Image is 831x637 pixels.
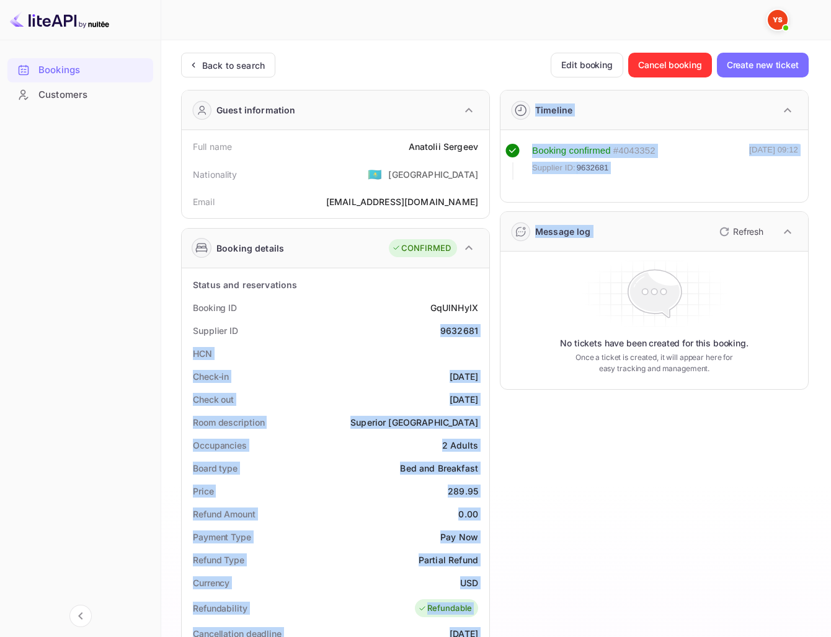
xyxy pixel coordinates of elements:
[368,163,382,185] span: United States
[193,602,247,615] div: Refundability
[572,352,736,374] p: Once a ticket is created, it will appear here for easy tracking and management.
[440,324,478,337] div: 9632681
[712,222,768,242] button: Refresh
[409,140,478,153] div: Anatolii Sergeev
[560,337,749,349] p: No tickets have been created for this booking.
[326,195,478,208] div: [EMAIL_ADDRESS][DOMAIN_NAME]
[193,485,214,498] div: Price
[38,88,87,102] ya-tr-span: Customers
[450,370,478,383] div: [DATE]
[733,225,763,238] p: Refresh
[419,553,478,566] div: Partial Refund
[69,605,92,627] button: Collapse navigation
[749,144,798,180] div: [DATE] 09:12
[388,168,478,181] div: [GEOGRAPHIC_DATA]
[193,324,238,337] div: Supplier ID
[535,103,572,116] div: Timeline
[193,168,238,181] div: Nationality
[350,416,478,429] div: Superior [GEOGRAPHIC_DATA]
[418,602,473,615] div: Refundable
[7,58,153,82] div: Bookings
[532,162,575,174] span: Supplier ID:
[193,530,251,543] div: Payment Type
[768,10,788,30] img: Yandex Support
[7,83,153,106] a: Customers
[193,347,212,360] div: HCN
[440,530,478,543] div: Pay Now
[613,144,655,158] div: # 4043352
[193,393,234,406] div: Check out
[193,370,229,383] div: Check-in
[727,58,799,72] ya-tr-span: Create new ticket
[202,60,265,71] ya-tr-span: Back to search
[38,63,80,77] ya-tr-span: Bookings
[193,416,264,429] div: Room description
[717,53,809,77] button: Create new ticket
[216,103,296,116] div: Guest information
[561,58,613,72] ya-tr-span: Edit booking
[551,53,623,77] button: Edit booking
[193,140,232,153] div: Full name
[10,10,109,30] img: LiteAPI logo
[448,485,478,498] div: 289.95
[392,242,451,255] div: CONFIRMED
[460,576,478,589] div: USD
[193,576,229,589] div: Currency
[532,144,611,158] div: Booking confirmed
[628,53,712,77] button: Cancel booking
[458,507,478,521] div: 0.00
[638,58,702,72] ya-tr-span: Cancel booking
[193,553,244,566] div: Refund Type
[450,393,478,406] div: [DATE]
[535,225,591,238] div: Message log
[193,507,256,521] div: Refund Amount
[193,278,297,291] div: Status and reservations
[430,301,478,314] div: GqUlNHylX
[193,462,238,475] div: Board type
[7,58,153,81] a: Bookings
[400,462,478,475] div: Bed and Breakfast
[442,439,478,452] div: 2 Adults
[577,162,609,174] span: 9632681
[193,195,215,208] div: Email
[193,439,247,452] div: Occupancies
[193,301,237,314] div: Booking ID
[216,242,284,255] div: Booking details
[7,83,153,107] div: Customers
